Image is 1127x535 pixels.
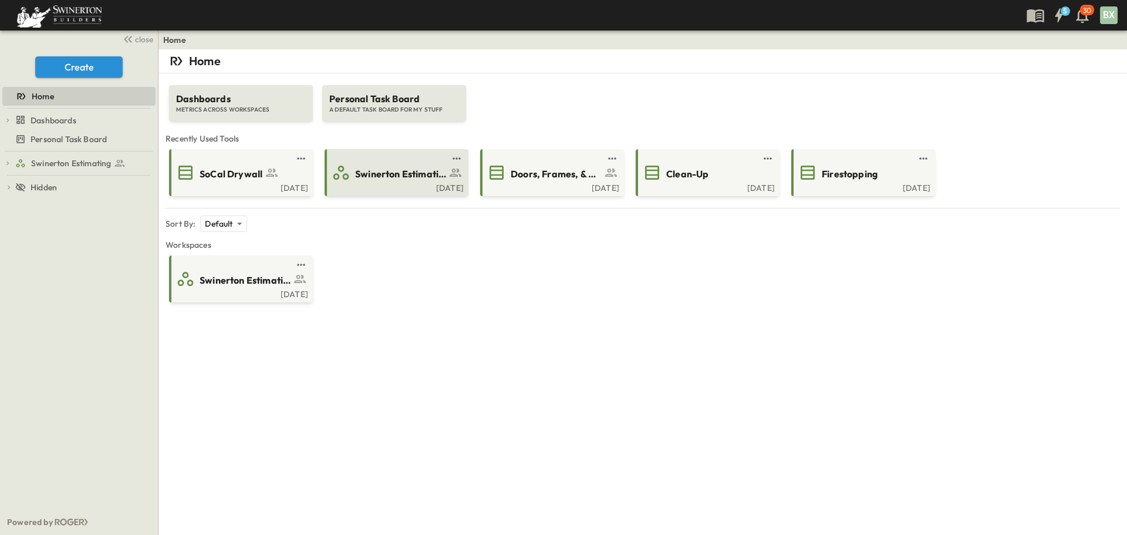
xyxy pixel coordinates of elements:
a: [DATE] [171,182,308,191]
span: Hidden [31,181,57,193]
div: BX [1100,6,1118,24]
a: [DATE] [482,182,619,191]
a: Personal Task BoardA DEFAULT TASK BOARD FOR MY STUFF [321,73,467,121]
img: 6c363589ada0b36f064d841b69d3a419a338230e66bb0a533688fa5cc3e9e735.png [14,3,104,28]
button: test [761,152,775,166]
a: [DATE] [638,182,775,191]
button: BX [1099,5,1119,25]
a: Home [2,88,153,105]
span: A DEFAULT TASK BOARD FOR MY STUFF [329,106,459,114]
span: Swinerton Estimating [355,167,446,181]
a: Firestopping [794,163,930,182]
span: Swinerton Estimating [31,157,111,169]
button: test [916,152,930,166]
span: Recently Used Tools [166,133,1120,144]
span: Personal Task Board [329,92,459,106]
span: Clean-Up [666,167,708,181]
button: 5 [1047,5,1071,26]
p: Default [205,218,232,230]
span: METRICS ACROSS WORKSPACES [176,106,306,114]
a: SoCal Drywall [171,163,308,182]
a: [DATE] [171,288,308,298]
nav: breadcrumbs [163,34,193,46]
div: Default [200,216,247,232]
h6: 5 [1063,6,1067,16]
a: [DATE] [794,182,930,191]
span: Workspaces [166,239,1120,251]
a: Home [163,34,186,46]
p: 30 [1083,6,1091,15]
p: Home [189,53,221,69]
a: [DATE] [327,182,464,191]
span: Dashboards [176,92,306,106]
span: Home [32,90,54,102]
span: close [135,33,153,45]
span: Dashboards [31,115,76,126]
button: Create [35,56,123,78]
button: test [294,152,308,166]
button: close [118,31,156,47]
a: Clean-Up [638,163,775,182]
a: Swinerton Estimating [171,270,308,288]
span: SoCal Drywall [200,167,262,181]
span: Personal Task Board [31,133,107,145]
div: Personal Task Boardtest [2,130,156,149]
button: test [294,258,308,272]
a: Personal Task Board [2,131,153,147]
p: Sort By: [166,218,195,230]
span: Firestopping [822,167,878,181]
span: Swinerton Estimating [200,274,291,287]
a: Dashboards [15,112,153,129]
button: test [450,152,464,166]
a: Doors, Frames, & Hardware [482,163,619,182]
span: Doors, Frames, & Hardware [511,167,602,181]
a: Swinerton Estimating [327,163,464,182]
div: Swinerton Estimatingtest [2,154,156,173]
button: test [605,152,619,166]
a: Swinerton Estimating [15,155,153,171]
a: DashboardsMETRICS ACROSS WORKSPACES [168,73,314,121]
